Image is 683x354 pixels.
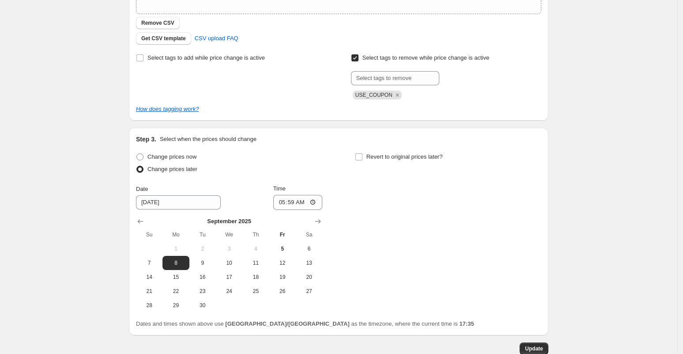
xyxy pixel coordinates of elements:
span: Select tags to add while price change is active [147,54,265,61]
button: Saturday September 13 2025 [296,256,322,270]
span: 20 [299,274,319,281]
button: Tuesday September 30 2025 [189,298,216,312]
button: Wednesday September 10 2025 [216,256,242,270]
button: Tuesday September 2 2025 [189,242,216,256]
th: Monday [162,228,189,242]
span: 5 [273,245,292,252]
button: Wednesday September 17 2025 [216,270,242,284]
span: 27 [299,288,319,295]
button: Sunday September 7 2025 [136,256,162,270]
th: Saturday [296,228,322,242]
button: Thursday September 4 2025 [242,242,269,256]
span: Remove CSV [141,19,174,27]
th: Wednesday [216,228,242,242]
button: Today Friday September 5 2025 [269,242,296,256]
span: 16 [193,274,212,281]
th: Tuesday [189,228,216,242]
span: 19 [273,274,292,281]
span: Sa [299,231,319,238]
button: Sunday September 14 2025 [136,270,162,284]
span: CSV upload FAQ [195,34,238,43]
button: Friday September 19 2025 [269,270,296,284]
input: 9/5/2025 [136,195,221,209]
button: Remove CSV [136,17,180,29]
button: Sunday September 21 2025 [136,284,162,298]
span: 21 [140,288,159,295]
span: 15 [166,274,185,281]
span: 1 [166,245,185,252]
b: 17:35 [459,320,474,327]
a: CSV upload FAQ [189,31,244,46]
button: Wednesday September 24 2025 [216,284,242,298]
span: Change prices later [147,166,197,172]
span: 14 [140,274,159,281]
span: 28 [140,302,159,309]
span: 22 [166,288,185,295]
span: 6 [299,245,319,252]
th: Sunday [136,228,162,242]
button: Monday September 22 2025 [162,284,189,298]
span: 12 [273,259,292,266]
span: Select tags to remove while price change is active [362,54,490,61]
button: Show next month, October 2025 [312,215,324,228]
th: Friday [269,228,296,242]
span: Get CSV template [141,35,186,42]
span: 4 [246,245,265,252]
button: Monday September 8 2025 [162,256,189,270]
button: Saturday September 6 2025 [296,242,322,256]
button: Friday September 26 2025 [269,284,296,298]
button: Thursday September 18 2025 [242,270,269,284]
button: Monday September 15 2025 [162,270,189,284]
input: Select tags to remove [351,71,439,85]
button: Friday September 12 2025 [269,256,296,270]
button: Tuesday September 9 2025 [189,256,216,270]
span: Mo [166,231,185,238]
span: Change prices now [147,153,196,160]
p: Select when the prices should change [160,135,257,144]
button: Tuesday September 16 2025 [189,270,216,284]
span: 23 [193,288,212,295]
span: 10 [219,259,239,266]
span: 2 [193,245,212,252]
button: Monday September 29 2025 [162,298,189,312]
span: 11 [246,259,265,266]
span: Fr [273,231,292,238]
input: 12:00 [273,195,323,210]
button: Get CSV template [136,32,191,45]
span: Revert to original prices later? [366,153,443,160]
button: Saturday September 27 2025 [296,284,322,298]
h2: Step 3. [136,135,156,144]
span: Dates and times shown above use as the timezone, where the current time is [136,320,474,327]
button: Show previous month, August 2025 [134,215,147,228]
button: Sunday September 28 2025 [136,298,162,312]
span: 8 [166,259,185,266]
span: 7 [140,259,159,266]
button: Tuesday September 23 2025 [189,284,216,298]
span: Tu [193,231,212,238]
span: 30 [193,302,212,309]
span: 13 [299,259,319,266]
span: 25 [246,288,265,295]
span: Su [140,231,159,238]
button: Thursday September 25 2025 [242,284,269,298]
span: 26 [273,288,292,295]
a: How does tagging work? [136,106,199,112]
b: [GEOGRAPHIC_DATA]/[GEOGRAPHIC_DATA] [225,320,349,327]
span: We [219,231,239,238]
span: 24 [219,288,239,295]
span: USE_COUPON [355,92,392,98]
button: Wednesday September 3 2025 [216,242,242,256]
th: Thursday [242,228,269,242]
span: Th [246,231,265,238]
span: Update [525,345,543,352]
button: Thursday September 11 2025 [242,256,269,270]
button: Remove USE_COUPON [393,91,401,99]
span: Time [273,185,286,192]
span: 18 [246,274,265,281]
span: 17 [219,274,239,281]
span: 9 [193,259,212,266]
button: Saturday September 20 2025 [296,270,322,284]
span: 3 [219,245,239,252]
span: Date [136,186,148,192]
